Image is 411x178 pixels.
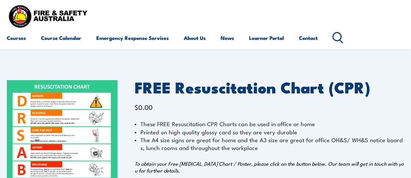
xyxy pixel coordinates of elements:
a: Course Calendar [41,30,81,46]
h1: FREE Resuscitation Chart (CPR) [135,80,404,93]
li: Printed on high quality glossy card so they are very durable [135,128,404,136]
a: Contact [299,30,318,46]
li: These FREE Resuscitation CPR Charts can be used in office or home [135,120,404,128]
a: Courses [7,30,26,46]
a: About Us [184,30,206,46]
span: $ [135,102,138,112]
a: Emergency Response Services [96,30,169,46]
li: The A4 size signs are great for home and the A3 size are great for office OH&S/ WH&S notice board... [135,136,404,152]
em: To obtain your Free [MEDICAL_DATA] Chart / Poster, please click on the button below. Our team wil... [135,160,404,174]
a: Learner Portal [249,30,284,46]
bdi: 0.00 [135,102,153,112]
a: News [221,30,234,46]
